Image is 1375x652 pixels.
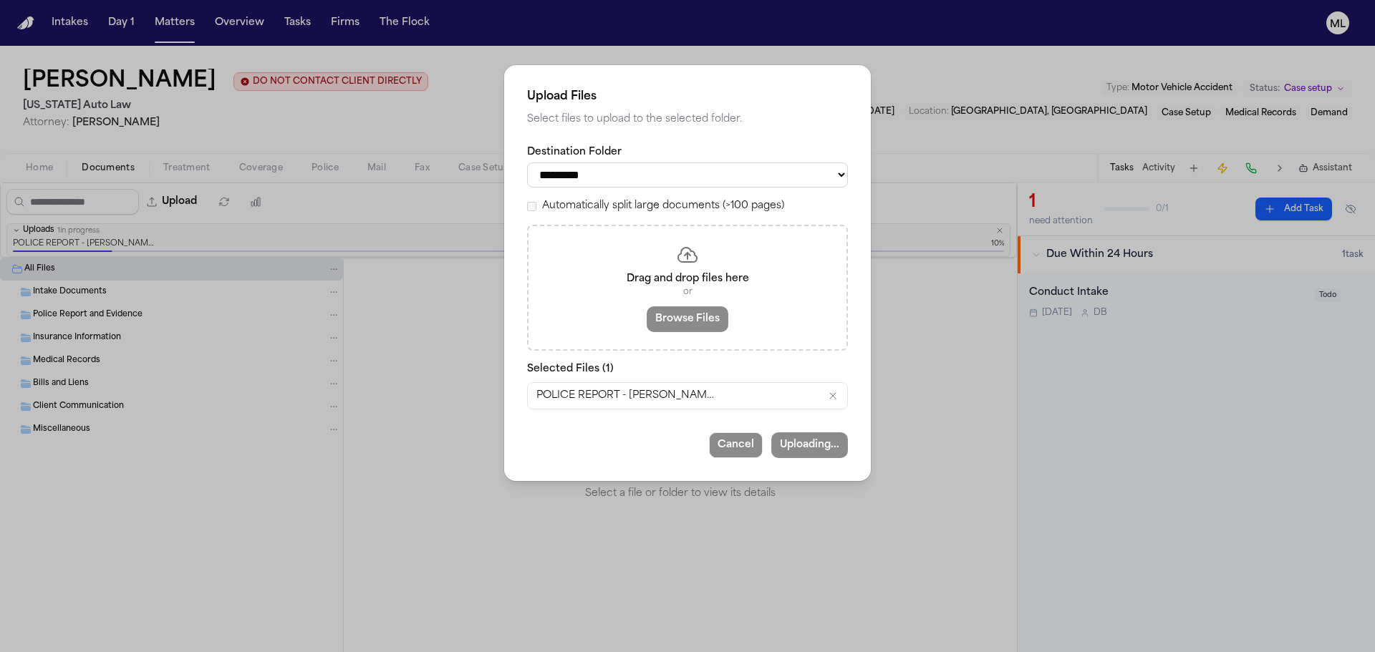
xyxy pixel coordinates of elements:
h2: Upload Files [527,88,848,105]
p: or [546,286,829,298]
label: Automatically split large documents (>100 pages) [542,199,784,213]
button: Uploading... [771,432,848,458]
button: Browse Files [647,306,728,332]
button: Remove POLICE REPORT - Emma Welden (1).pdf [827,390,839,402]
span: POLICE REPORT - [PERSON_NAME] (1).pdf [536,389,715,403]
p: Selected Files ( 1 ) [527,362,848,376]
p: Drag and drop files here [546,272,829,286]
button: Cancel [709,432,763,458]
label: Destination Folder [527,145,848,160]
p: Select files to upload to the selected folder. [527,111,848,128]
